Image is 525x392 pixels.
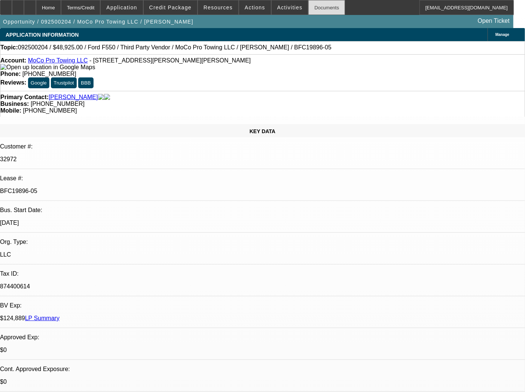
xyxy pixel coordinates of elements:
[101,0,143,15] button: Application
[25,315,59,321] a: LP Summary
[0,107,21,114] strong: Mobile:
[198,0,238,15] button: Resources
[0,64,95,71] img: Open up location in Google Maps
[89,57,251,64] span: - [STREET_ADDRESS][PERSON_NAME][PERSON_NAME]
[0,79,26,86] strong: Reviews:
[144,0,197,15] button: Credit Package
[31,101,85,107] span: [PHONE_NUMBER]
[98,94,104,101] img: facebook-icon.png
[0,44,18,51] strong: Topic:
[0,64,95,70] a: View Google Maps
[245,4,265,10] span: Actions
[0,57,26,64] strong: Account:
[250,128,275,134] span: KEY DATA
[104,94,110,101] img: linkedin-icon.png
[6,32,79,38] span: APPLICATION INFORMATION
[18,44,332,51] span: 092500204 / $48,925.00 / Ford F550 / Third Party Vendor / MoCo Pro Towing LLC / [PERSON_NAME] / B...
[149,4,192,10] span: Credit Package
[495,33,509,37] span: Manage
[49,94,98,101] a: [PERSON_NAME]
[239,0,271,15] button: Actions
[28,57,88,64] a: MoCo Pro Towing LLC
[23,107,77,114] span: [PHONE_NUMBER]
[78,77,94,88] button: BBB
[3,19,193,25] span: Opportunity / 092500204 / MoCo Pro Towing LLC / [PERSON_NAME]
[106,4,137,10] span: Application
[475,15,513,27] a: Open Ticket
[51,77,76,88] button: Trustpilot
[0,71,21,77] strong: Phone:
[204,4,233,10] span: Resources
[0,101,29,107] strong: Business:
[0,94,49,101] strong: Primary Contact:
[272,0,308,15] button: Activities
[28,77,49,88] button: Google
[277,4,303,10] span: Activities
[22,71,76,77] span: [PHONE_NUMBER]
